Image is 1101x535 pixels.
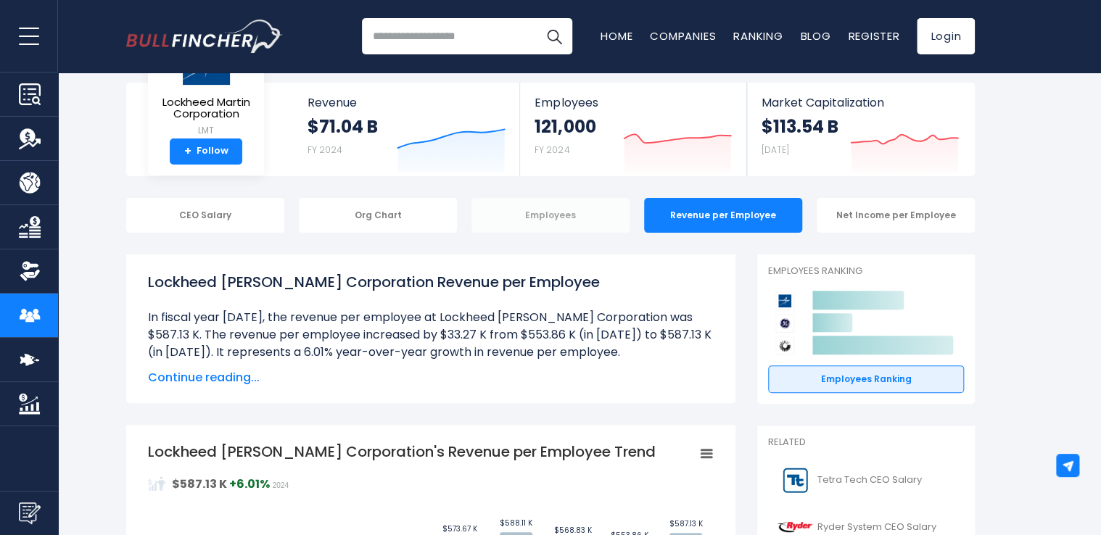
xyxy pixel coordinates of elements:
[184,145,191,158] strong: +
[229,476,270,492] strong: +6.01%
[817,521,936,534] span: Ryder System CEO Salary
[768,265,964,278] p: Employees Ranking
[308,96,506,109] span: Revenue
[535,96,731,109] span: Employees
[848,28,899,43] a: Register
[917,18,975,54] a: Login
[442,523,477,534] text: $573.67 K
[148,309,714,361] li: In fiscal year [DATE], the revenue per employee at Lockheed [PERSON_NAME] Corporation was $587.13...
[159,36,253,138] a: Lockheed Martin Corporation LMT
[160,96,252,120] span: Lockheed Martin Corporation
[775,314,794,333] img: GE Aerospace competitors logo
[535,144,569,156] small: FY 2024
[273,481,289,489] span: 2024
[170,138,242,165] a: +Follow
[747,83,973,176] a: Market Capitalization $113.54 B [DATE]
[777,464,813,497] img: TTEK logo
[308,115,378,138] strong: $71.04 B
[19,260,41,282] img: Ownership
[148,271,714,293] h1: Lockheed [PERSON_NAME] Corporation Revenue per Employee
[293,83,520,176] a: Revenue $71.04 B FY 2024
[160,124,252,137] small: LMT
[520,83,746,176] a: Employees 121,000 FY 2024
[126,20,283,53] img: Bullfincher logo
[768,365,964,393] a: Employees Ranking
[126,20,282,53] a: Go to homepage
[775,336,794,355] img: RTX Corporation competitors logo
[536,18,572,54] button: Search
[762,144,789,156] small: [DATE]
[669,518,703,529] text: $587.13 K
[775,291,794,310] img: Lockheed Martin Corporation competitors logo
[768,460,964,500] a: Tetra Tech CEO Salary
[299,198,457,233] div: Org Chart
[762,96,959,109] span: Market Capitalization
[148,369,714,386] span: Continue reading...
[817,474,922,486] span: Tetra Tech CEO Salary
[471,198,630,233] div: Employees
[644,198,802,233] div: Revenue per Employee
[148,441,656,462] tspan: Lockheed [PERSON_NAME] Corporation's Revenue per Employee Trend
[650,28,716,43] a: Companies
[768,436,964,449] p: Related
[500,518,533,528] text: $588.11 K
[172,476,227,492] strong: $587.13 K
[817,198,975,233] div: Net Income per Employee
[601,28,632,43] a: Home
[800,28,830,43] a: Blog
[762,115,838,138] strong: $113.54 B
[308,144,342,156] small: FY 2024
[126,198,284,233] div: CEO Salary
[535,115,595,138] strong: 121,000
[733,28,783,43] a: Ranking
[148,475,165,492] img: RevenuePerEmployee.svg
